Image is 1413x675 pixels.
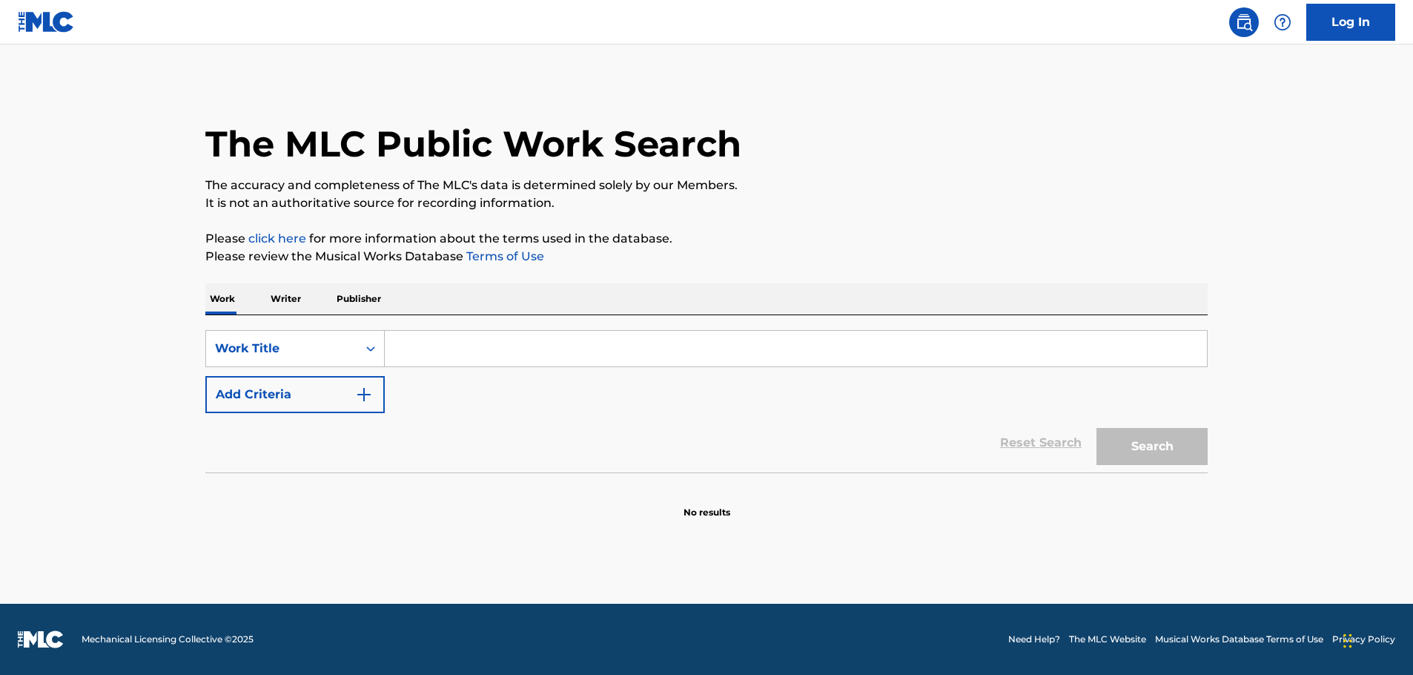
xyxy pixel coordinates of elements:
[1229,7,1259,37] a: Public Search
[205,230,1208,248] p: Please for more information about the terms used in the database.
[205,248,1208,266] p: Please review the Musical Works Database
[205,283,239,315] p: Work
[332,283,385,315] p: Publisher
[1008,633,1060,646] a: Need Help?
[205,330,1208,472] form: Search Form
[248,231,306,246] a: click here
[1339,604,1413,675] iframe: Chat Widget
[463,249,544,263] a: Terms of Use
[684,488,730,519] p: No results
[355,386,373,404] img: 9d2ae6d4665cec9f34b9.svg
[205,122,741,166] h1: The MLC Public Work Search
[205,177,1208,194] p: The accuracy and completeness of The MLC's data is determined solely by our Members.
[82,633,254,646] span: Mechanical Licensing Collective © 2025
[1332,633,1395,646] a: Privacy Policy
[18,630,64,648] img: logo
[1306,4,1395,41] a: Log In
[205,376,385,413] button: Add Criteria
[215,340,348,358] div: Work Title
[266,283,305,315] p: Writer
[1235,13,1253,31] img: search
[1343,619,1352,663] div: Drag
[205,194,1208,212] p: It is not an authoritative source for recording information.
[1155,633,1323,646] a: Musical Works Database Terms of Use
[1268,7,1297,37] div: Help
[1274,13,1291,31] img: help
[1069,633,1146,646] a: The MLC Website
[18,11,75,33] img: MLC Logo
